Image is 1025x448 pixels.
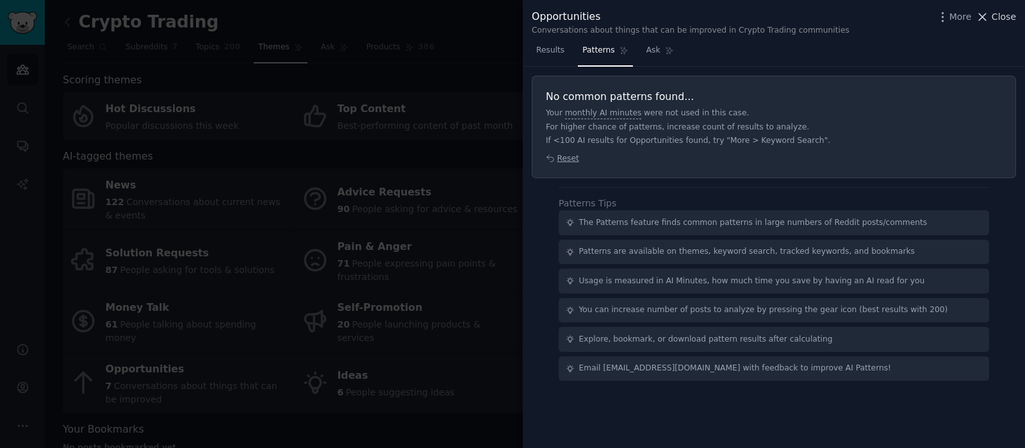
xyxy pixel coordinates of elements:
[992,10,1016,24] span: Close
[579,334,833,345] div: Explore, bookmark, or download pattern results after calculating
[936,10,972,24] button: More
[578,40,632,67] a: Patterns
[582,45,614,56] span: Patterns
[546,153,869,165] span: Reset
[532,9,849,25] div: Opportunities
[579,304,948,316] div: You can increase number of posts to analyze by pressing the gear icon (best results with 200)
[642,40,678,67] a: Ask
[546,90,1002,103] h3: No common patterns found...
[646,45,660,56] span: Ask
[579,363,892,374] div: Email [EMAIL_ADDRESS][DOMAIN_NAME] with feedback to improve AI Patterns!
[546,122,869,133] div: For higher chance of patterns, increase count of results to analyze.
[546,135,869,147] div: If <100 AI results for Opportunities found, try "More > Keyword Search".
[559,198,616,208] label: Patterns Tips
[546,108,869,120] div: Your were not used in this case.
[565,108,642,120] span: monthly AI minutes
[579,276,925,287] div: Usage is measured in AI Minutes, how much time you save by having an AI read for you
[579,217,928,229] div: The Patterns feature finds common patterns in large numbers of Reddit posts/comments
[536,45,564,56] span: Results
[579,246,915,258] div: Patterns are available on themes, keyword search, tracked keywords, and bookmarks
[976,10,1016,24] button: Close
[532,25,849,37] div: Conversations about things that can be improved in Crypto Trading communities
[949,10,972,24] span: More
[532,40,569,67] a: Results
